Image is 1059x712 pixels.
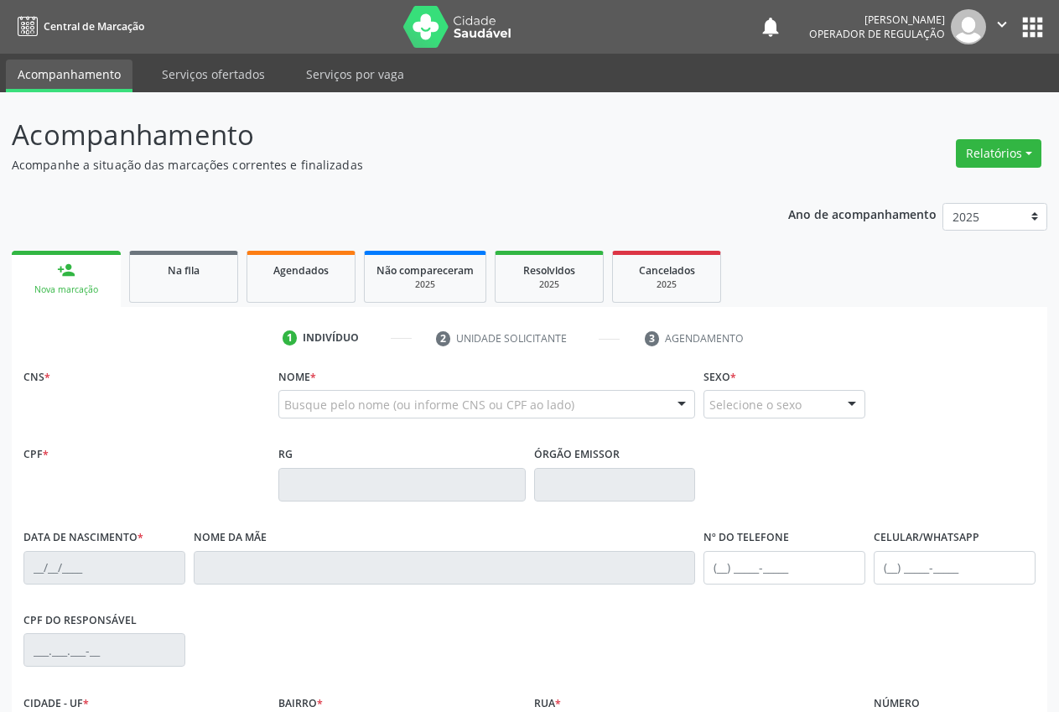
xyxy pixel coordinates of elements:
label: CPF [23,442,49,468]
button: Relatórios [956,139,1041,168]
div: Indivíduo [303,330,359,346]
label: Nome da mãe [194,525,267,551]
p: Acompanhe a situação das marcações correntes e finalizadas [12,156,737,174]
input: __/__/____ [23,551,185,585]
div: 2025 [625,278,709,291]
label: RG [278,442,293,468]
div: Nova marcação [23,283,109,296]
a: Central de Marcação [12,13,144,40]
input: (__) _____-_____ [703,551,865,585]
label: Nome [278,364,316,390]
span: Busque pelo nome (ou informe CNS ou CPF ao lado) [284,396,574,413]
div: 2025 [376,278,474,291]
span: Na fila [168,263,200,278]
img: img [951,9,986,44]
label: Sexo [703,364,736,390]
div: person_add [57,261,75,279]
span: Não compareceram [376,263,474,278]
input: ___.___.___-__ [23,633,185,667]
span: Agendados [273,263,329,278]
input: (__) _____-_____ [874,551,1036,585]
button: apps [1018,13,1047,42]
span: Selecione o sexo [709,396,802,413]
button: notifications [759,15,782,39]
p: Ano de acompanhamento [788,203,937,224]
label: Nº do Telefone [703,525,789,551]
p: Acompanhamento [12,114,737,156]
a: Acompanhamento [6,60,132,92]
label: CPF do responsável [23,608,137,634]
span: Resolvidos [523,263,575,278]
span: Central de Marcação [44,19,144,34]
button:  [986,9,1018,44]
span: Cancelados [639,263,695,278]
label: Data de nascimento [23,525,143,551]
div: 1 [283,330,298,346]
div: [PERSON_NAME] [809,13,945,27]
div: 2025 [507,278,591,291]
label: CNS [23,364,50,390]
label: Celular/WhatsApp [874,525,979,551]
span: Operador de regulação [809,27,945,41]
label: Órgão emissor [534,442,620,468]
i:  [993,15,1011,34]
a: Serviços ofertados [150,60,277,89]
a: Serviços por vaga [294,60,416,89]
